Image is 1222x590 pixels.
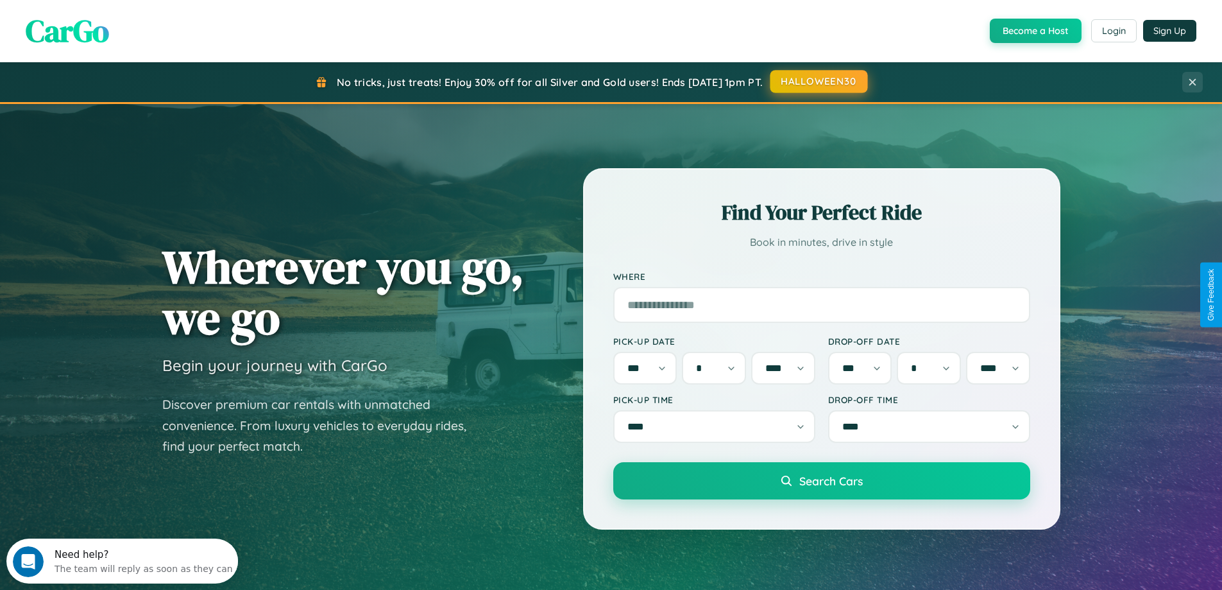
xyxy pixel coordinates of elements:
[770,70,868,93] button: HALLOWEEN30
[6,539,238,584] iframe: Intercom live chat discovery launcher
[613,336,815,347] label: Pick-up Date
[5,5,239,40] div: Open Intercom Messenger
[13,546,44,577] iframe: Intercom live chat
[990,19,1082,43] button: Become a Host
[162,241,524,343] h1: Wherever you go, we go
[48,21,226,35] div: The team will reply as soon as they can
[613,271,1030,282] label: Where
[337,76,763,89] span: No tricks, just treats! Enjoy 30% off for all Silver and Gold users! Ends [DATE] 1pm PT.
[799,474,863,488] span: Search Cars
[162,394,483,457] p: Discover premium car rentals with unmatched convenience. From luxury vehicles to everyday rides, ...
[613,233,1030,252] p: Book in minutes, drive in style
[828,336,1030,347] label: Drop-off Date
[1143,20,1196,42] button: Sign Up
[26,10,109,52] span: CarGo
[1207,269,1216,321] div: Give Feedback
[613,394,815,405] label: Pick-up Time
[162,356,387,375] h3: Begin your journey with CarGo
[1091,19,1137,42] button: Login
[48,11,226,21] div: Need help?
[613,462,1030,499] button: Search Cars
[828,394,1030,405] label: Drop-off Time
[613,198,1030,227] h2: Find Your Perfect Ride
